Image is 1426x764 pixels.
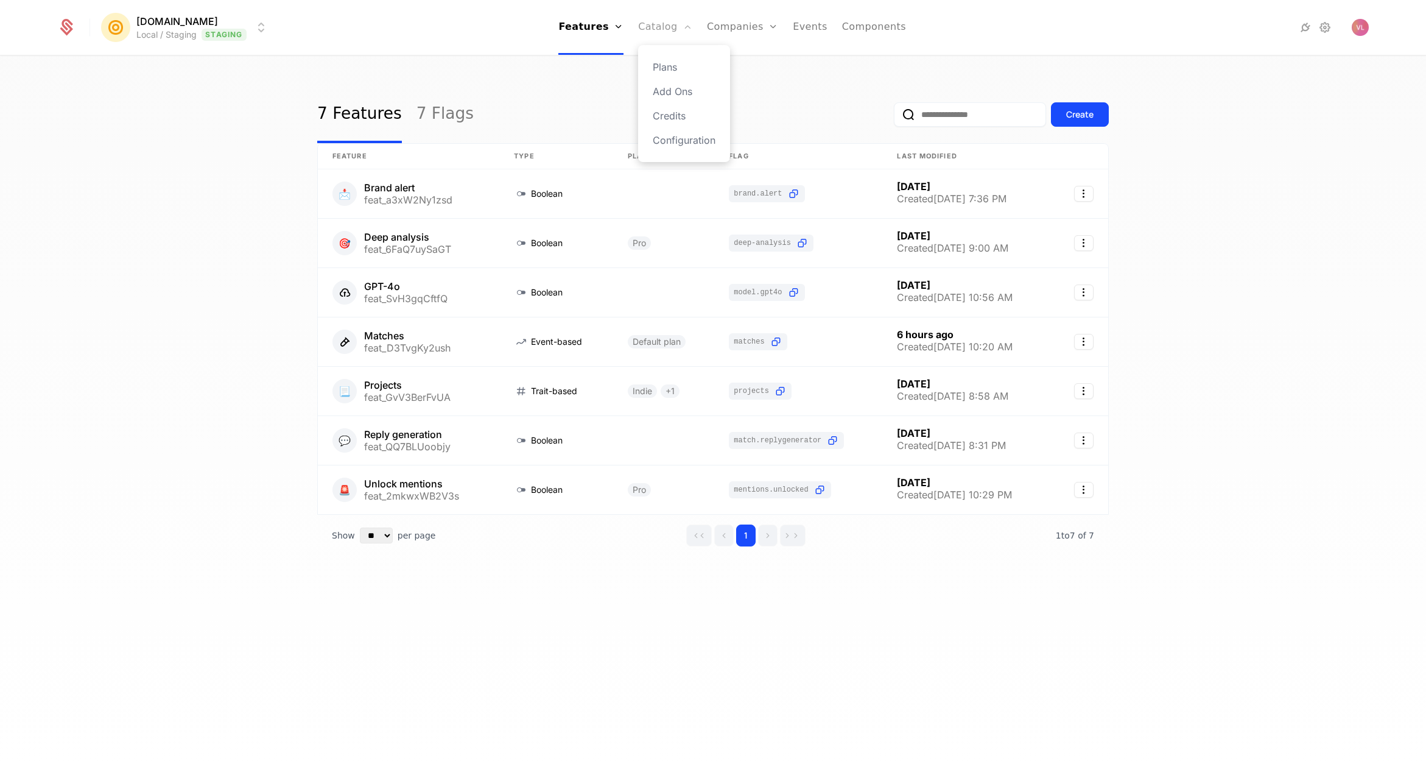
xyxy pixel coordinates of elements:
button: Select action [1074,186,1094,202]
span: 7 [1056,531,1094,540]
button: Select action [1074,482,1094,498]
button: Go to first page [686,525,712,546]
select: Select page size [360,528,393,543]
button: Select action [1074,334,1094,350]
button: Select action [1074,235,1094,251]
img: Vlad Len [1352,19,1369,36]
span: 1 to 7 of [1056,531,1089,540]
a: Credits [653,108,715,123]
a: Configuration [653,133,715,147]
img: Mention.click [101,13,130,42]
a: Settings [1318,20,1332,35]
a: 7 Flags [416,86,474,143]
button: Create [1051,102,1109,127]
div: Local / Staging [136,29,197,41]
button: Select environment [105,14,268,41]
th: Plans [613,144,715,169]
a: Integrations [1298,20,1313,35]
th: Feature [318,144,499,169]
button: Select action [1074,433,1094,448]
button: Go to last page [780,525,806,546]
a: Add Ons [653,84,715,99]
th: Flag [714,144,882,169]
a: 7 Features [317,86,402,143]
th: Type [499,144,613,169]
button: Select action [1074,383,1094,399]
span: Show [332,529,355,542]
th: Last Modified [882,144,1051,169]
span: Staging [202,29,246,41]
div: Table pagination [317,515,1109,556]
div: Create [1066,108,1094,121]
button: Select action [1074,285,1094,300]
button: Go to next page [758,525,778,546]
span: [DOMAIN_NAME] [136,14,218,29]
button: Open user button [1352,19,1369,36]
button: Go to previous page [714,525,734,546]
a: Plans [653,60,715,74]
span: per page [398,529,436,542]
div: Page navigation [686,525,806,546]
button: Go to page 1 [736,525,756,546]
